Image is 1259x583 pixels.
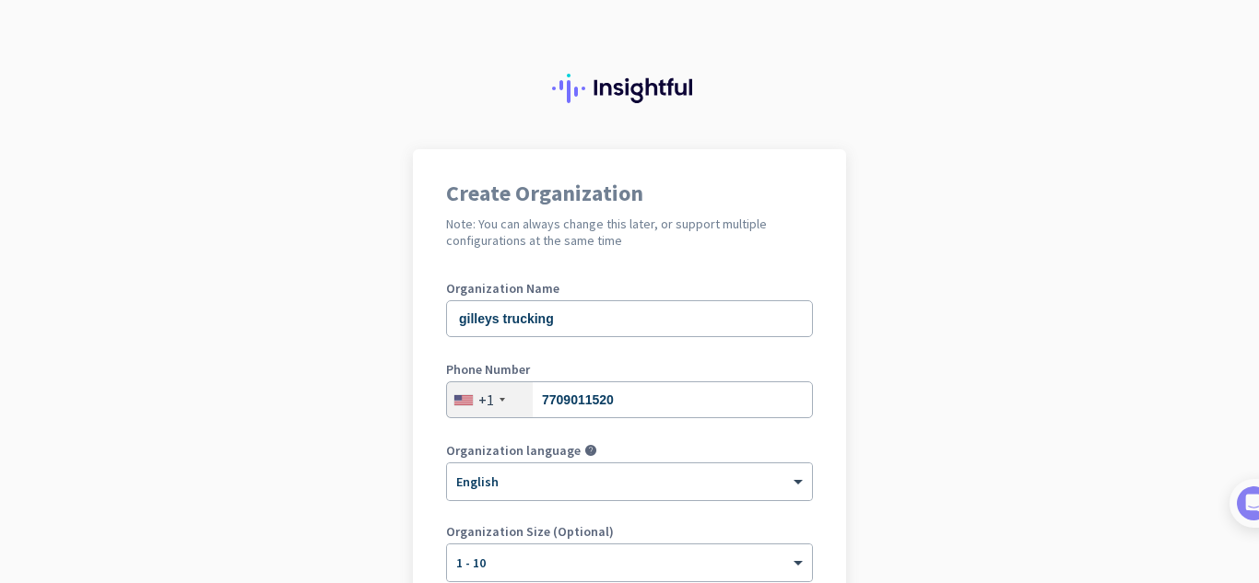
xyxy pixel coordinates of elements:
div: +1 [478,391,494,409]
h1: Create Organization [446,182,813,204]
label: Organization Name [446,282,813,295]
img: Insightful [552,74,707,103]
label: Phone Number [446,363,813,376]
label: Organization language [446,444,581,457]
h2: Note: You can always change this later, or support multiple configurations at the same time [446,216,813,249]
input: What is the name of your organization? [446,300,813,337]
label: Organization Size (Optional) [446,525,813,538]
i: help [584,444,597,457]
input: 201-555-0123 [446,381,813,418]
